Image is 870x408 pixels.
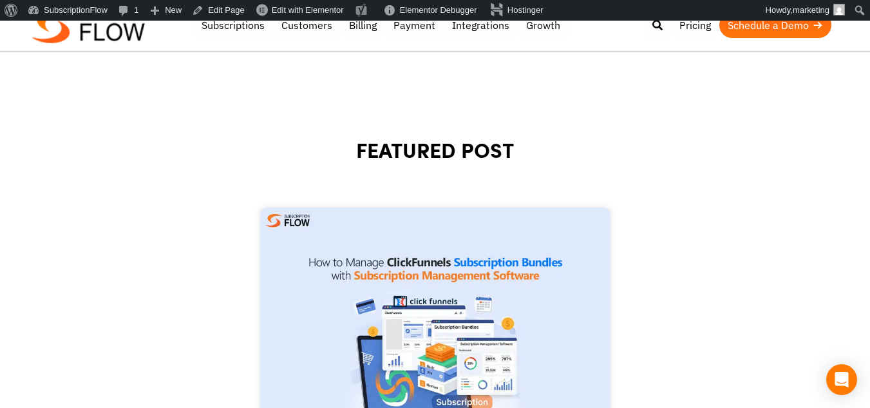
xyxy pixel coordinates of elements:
[719,12,831,38] a: Schedule a Demo
[385,12,444,38] a: Payment
[671,12,719,38] a: Pricing
[32,9,145,43] img: Subscriptionflow
[193,12,273,38] a: Subscriptions
[793,5,829,15] span: marketing
[273,12,341,38] a: Customers
[444,12,518,38] a: Integrations
[518,12,569,38] a: Growth
[49,137,822,195] h1: FEATURED POST
[341,12,385,38] a: Billing
[272,5,344,15] span: Edit with Elementor
[826,364,857,395] div: Open Intercom Messenger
